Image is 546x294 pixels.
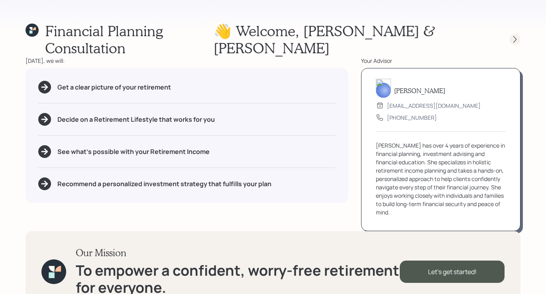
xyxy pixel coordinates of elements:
[214,22,495,56] h1: 👋 Welcome , [PERSON_NAME] & [PERSON_NAME]
[387,113,437,122] div: [PHONE_NUMBER]
[361,56,520,65] div: Your Advisor
[57,180,271,188] h5: Recommend a personalized investment strategy that fulfills your plan
[26,56,348,65] div: [DATE], we will:
[394,87,445,94] h5: [PERSON_NAME]
[376,141,506,216] div: [PERSON_NAME] has over 4 years of experience in financial planning, investment advising and finan...
[57,116,215,123] h5: Decide on a Retirement Lifestyle that works for you
[45,22,214,56] h1: Financial Planning Consultation
[57,84,171,91] h5: Get a clear picture of your retirement
[76,247,400,259] h3: Our Mission
[57,148,210,156] h5: See what's possible with your Retirement Income
[387,101,481,110] div: [EMAIL_ADDRESS][DOMAIN_NAME]
[400,261,505,283] div: Let's get started!
[376,79,391,98] img: aleksandra-headshot.png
